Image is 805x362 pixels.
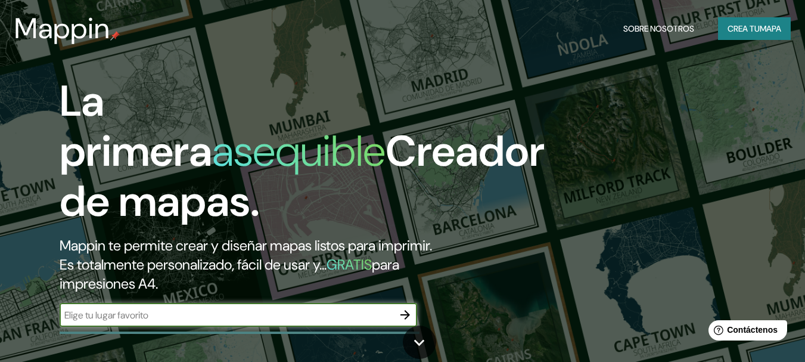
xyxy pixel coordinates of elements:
font: para impresiones A4. [60,255,399,293]
iframe: Lanzador de widgets de ayuda [699,315,792,349]
font: Mappin te permite crear y diseñar mapas listos para imprimir. [60,236,432,255]
font: La primera [60,73,212,179]
font: Crea tu [728,23,760,34]
font: Sobre nosotros [623,23,694,34]
button: Crea tumapa [718,17,791,40]
font: Creador de mapas. [60,123,545,229]
font: mapa [760,23,781,34]
font: GRATIS [327,255,372,274]
font: Es totalmente personalizado, fácil de usar y... [60,255,327,274]
input: Elige tu lugar favorito [60,308,393,322]
img: pin de mapeo [110,31,120,41]
font: asequible [212,123,386,179]
button: Sobre nosotros [618,17,699,40]
font: Mappin [14,10,110,47]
